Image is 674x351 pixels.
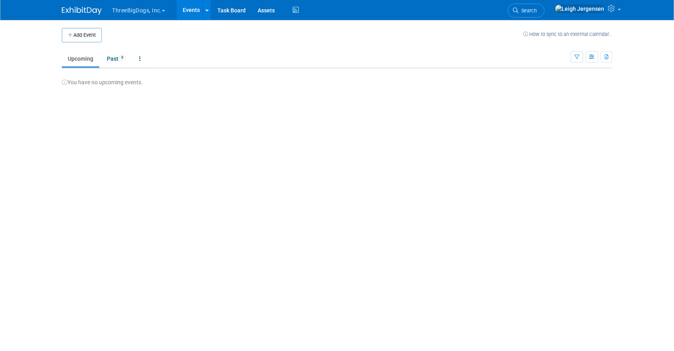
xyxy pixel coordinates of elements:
[555,4,605,13] img: Leigh Jergensen
[62,79,143,85] span: You have no upcoming events.
[101,51,132,66] a: Past9
[62,51,99,66] a: Upcoming
[523,31,612,37] a: How to sync to an external calendar...
[119,55,126,61] span: 9
[508,4,544,18] a: Search
[62,28,102,42] button: Add Event
[518,8,537,14] span: Search
[62,7,102,15] img: ExhibitDay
